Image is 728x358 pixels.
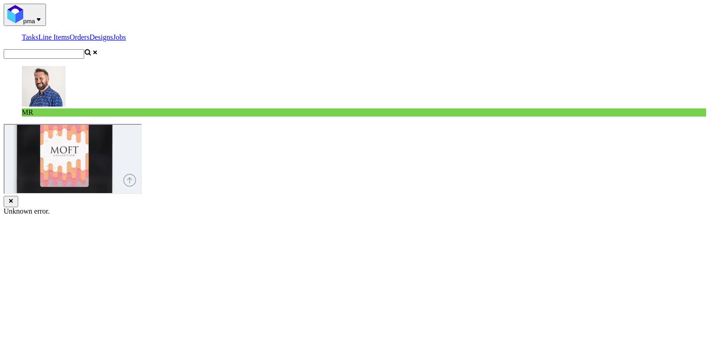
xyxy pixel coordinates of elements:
figcaption: MR [22,108,706,117]
span: pma [23,18,35,25]
div: Unknown error. [4,207,724,215]
a: Designs [90,33,113,41]
button: pma [4,4,46,26]
a: Line Items [38,33,70,41]
img: logo [7,5,23,23]
img: Michał Rachański [22,66,66,107]
a: Orders [70,33,90,41]
a: Jobs [113,33,126,41]
a: Tasks [22,33,38,41]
